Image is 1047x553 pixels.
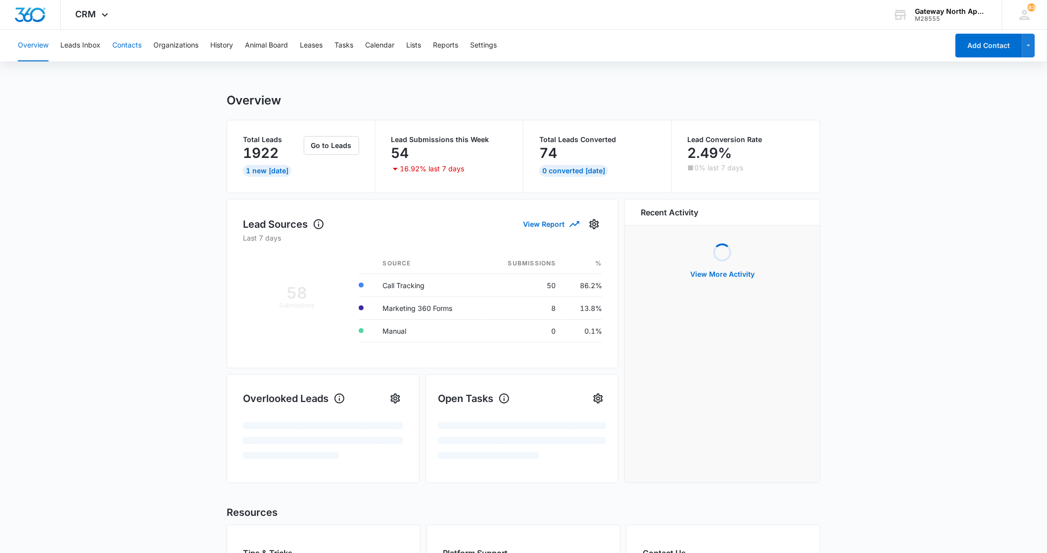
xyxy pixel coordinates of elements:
th: % [564,253,602,274]
button: Animal Board [245,30,288,61]
button: View More Activity [680,262,764,286]
p: Last 7 days [243,233,602,243]
button: Calendar [365,30,394,61]
td: 8 [483,297,564,319]
div: account id [915,15,988,22]
button: Contacts [112,30,142,61]
button: Leases [300,30,323,61]
td: Marketing 360 Forms [375,297,483,319]
p: 0% last 7 days [695,164,744,171]
td: 86.2% [564,274,602,297]
a: Go to Leads [304,141,359,150]
button: Go to Leads [304,136,359,155]
h1: Lead Sources [243,217,325,232]
p: Lead Conversion Rate [688,136,805,143]
button: Settings [470,30,497,61]
div: 0 Converted [DATE] [539,165,608,177]
td: Manual [375,319,483,342]
h1: Open Tasks [438,391,510,406]
button: Lists [406,30,421,61]
p: Total Leads [243,136,302,143]
span: 83 [1028,3,1036,11]
button: Organizations [153,30,198,61]
td: 0 [483,319,564,342]
h1: Overview [227,93,281,108]
p: 74 [539,145,557,161]
span: CRM [76,9,96,19]
button: Settings [387,391,403,406]
button: Reports [433,30,458,61]
h1: Overlooked Leads [243,391,345,406]
div: account name [915,7,988,15]
th: Submissions [483,253,564,274]
p: 16.92% last 7 days [400,165,465,172]
p: 1922 [243,145,279,161]
td: 50 [483,274,564,297]
button: Settings [590,391,606,406]
p: Lead Submissions this Week [391,136,508,143]
td: 13.8% [564,297,602,319]
th: Source [375,253,483,274]
button: Add Contact [955,34,1022,57]
button: Settings [586,216,602,232]
p: 54 [391,145,409,161]
div: 1 New [DATE] [243,165,291,177]
td: 0.1% [564,319,602,342]
button: History [210,30,233,61]
button: View Report [523,215,578,233]
h2: Resources [227,505,820,520]
p: Total Leads Converted [539,136,656,143]
p: 2.49% [688,145,732,161]
h6: Recent Activity [641,206,698,218]
button: Tasks [334,30,353,61]
button: Leads Inbox [60,30,100,61]
button: Overview [18,30,48,61]
div: notifications count [1028,3,1036,11]
td: Call Tracking [375,274,483,297]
